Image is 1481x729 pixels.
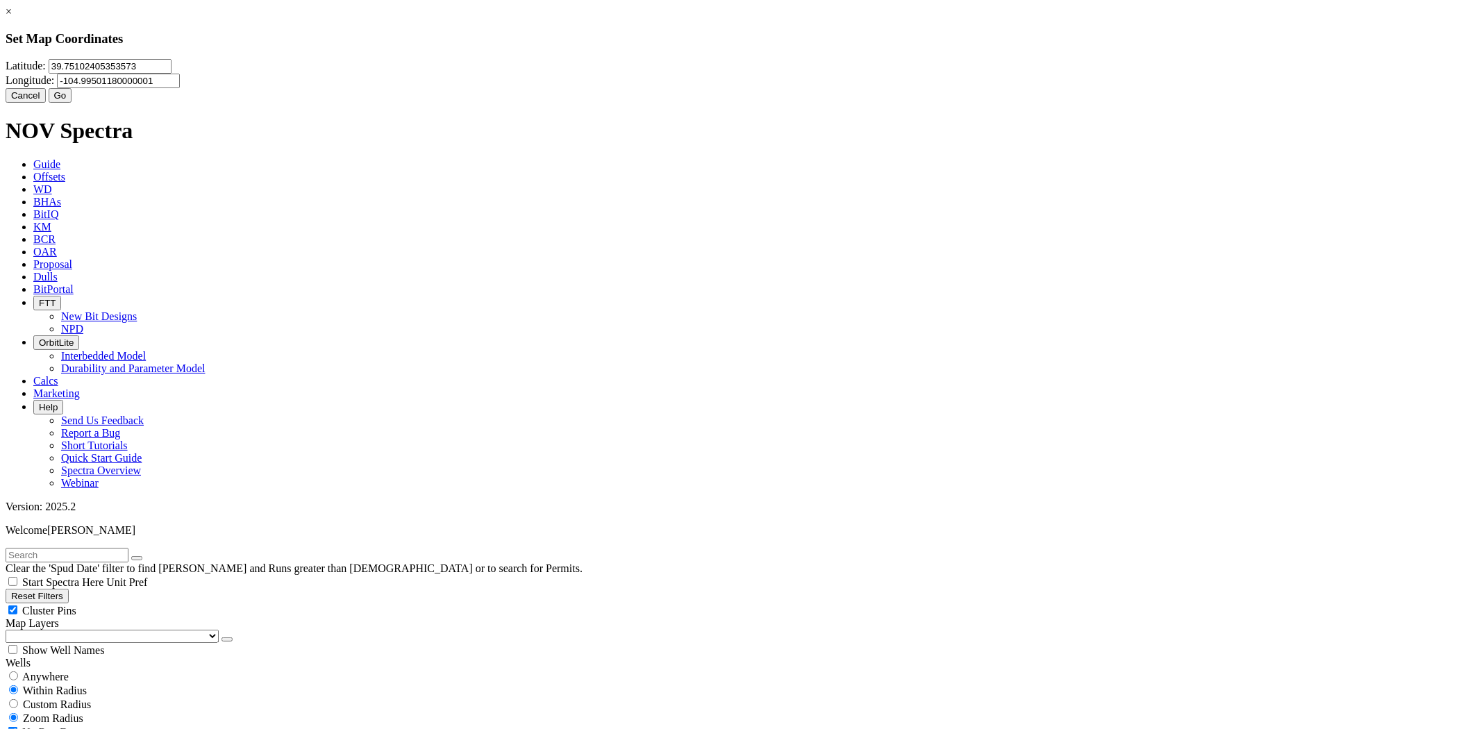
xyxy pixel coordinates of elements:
span: KM [33,221,51,233]
span: [PERSON_NAME] [47,524,135,536]
span: BitPortal [33,283,74,295]
button: Reset Filters [6,589,69,603]
span: OAR [33,246,57,258]
div: Wells [6,657,1475,669]
span: FTT [39,298,56,308]
a: Quick Start Guide [61,452,142,464]
label: Latitude: [6,60,46,72]
span: Offsets [33,171,65,183]
span: Map Layers [6,617,59,629]
a: Interbedded Model [61,350,146,362]
span: Unit Pref [106,576,147,588]
span: Marketing [33,387,80,399]
a: Short Tutorials [61,439,128,451]
span: WD [33,183,52,195]
button: Go [49,88,72,103]
span: Anywhere [22,671,69,682]
a: New Bit Designs [61,310,137,322]
span: Guide [33,158,60,170]
a: Spectra Overview [61,464,141,476]
a: × [6,6,12,17]
span: Show Well Names [22,644,104,656]
span: Zoom Radius [23,712,83,724]
label: Longitude: [6,74,54,86]
span: BHAs [33,196,61,208]
a: Send Us Feedback [61,414,144,426]
a: NPD [61,323,83,335]
span: Within Radius [23,685,87,696]
span: BCR [33,233,56,245]
div: Version: 2025.2 [6,501,1475,513]
a: Report a Bug [61,427,120,439]
span: Proposal [33,258,72,270]
h3: Set Map Coordinates [6,31,1475,47]
span: Dulls [33,271,58,283]
span: OrbitLite [39,337,74,348]
span: Calcs [33,375,58,387]
a: Durability and Parameter Model [61,362,206,374]
span: Clear the 'Spud Date' filter to find [PERSON_NAME] and Runs greater than [DEMOGRAPHIC_DATA] or to... [6,562,583,574]
span: Custom Radius [23,698,91,710]
span: Start Spectra Here [22,576,103,588]
span: Help [39,402,58,412]
span: Cluster Pins [22,605,76,617]
button: Cancel [6,88,46,103]
p: Welcome [6,524,1475,537]
a: Webinar [61,477,99,489]
input: Search [6,548,128,562]
h1: NOV Spectra [6,118,1475,144]
span: BitIQ [33,208,58,220]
